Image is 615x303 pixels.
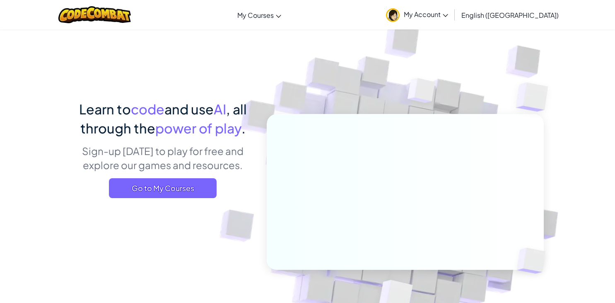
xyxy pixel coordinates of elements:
img: CodeCombat logo [58,6,131,23]
span: My Account [404,10,448,19]
span: code [131,101,164,117]
span: and use [164,101,214,117]
span: English ([GEOGRAPHIC_DATA]) [461,11,559,19]
img: avatar [386,8,400,22]
span: AI [214,101,226,117]
span: power of play [155,120,241,136]
a: Go to My Courses [109,178,217,198]
img: Overlap cubes [503,230,565,291]
img: Overlap cubes [499,62,571,132]
img: Overlap cubes [392,62,451,124]
a: My Courses [233,4,285,26]
span: Learn to [79,101,131,117]
span: . [241,120,246,136]
span: My Courses [237,11,274,19]
a: English ([GEOGRAPHIC_DATA]) [457,4,563,26]
a: My Account [382,2,452,28]
p: Sign-up [DATE] to play for free and explore our games and resources. [72,144,254,172]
